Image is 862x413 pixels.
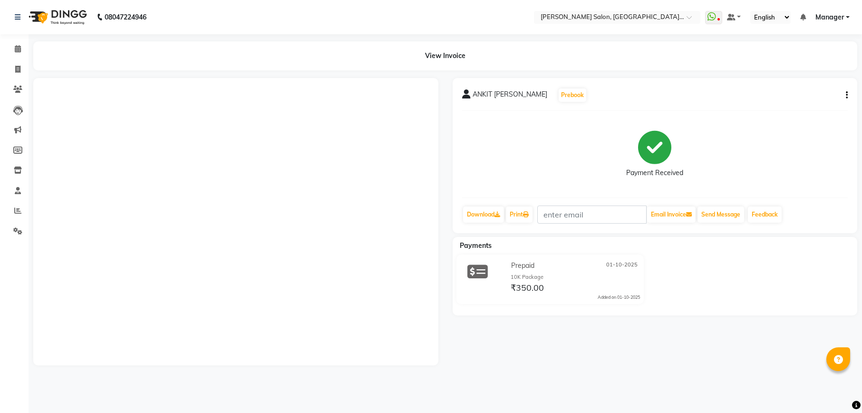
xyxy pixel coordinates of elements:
span: Prepaid [511,261,534,271]
a: Download [463,206,504,223]
span: 01-10-2025 [606,261,638,271]
a: Print [506,206,533,223]
img: logo [24,4,89,30]
iframe: chat widget [822,375,852,403]
div: 10K Package [511,273,640,281]
b: 08047224946 [105,4,146,30]
button: Send Message [697,206,744,223]
button: Prebook [559,88,586,102]
span: ANKIT [PERSON_NAME] [473,89,547,103]
span: ₹350.00 [511,282,544,295]
div: Added on 01-10-2025 [598,294,640,301]
div: Payment Received [626,168,683,178]
span: Payments [460,241,492,250]
input: enter email [537,206,647,224]
a: Feedback [748,206,782,223]
button: Email Invoice [647,206,696,223]
div: View Invoice [33,41,857,70]
span: Manager [815,12,844,22]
